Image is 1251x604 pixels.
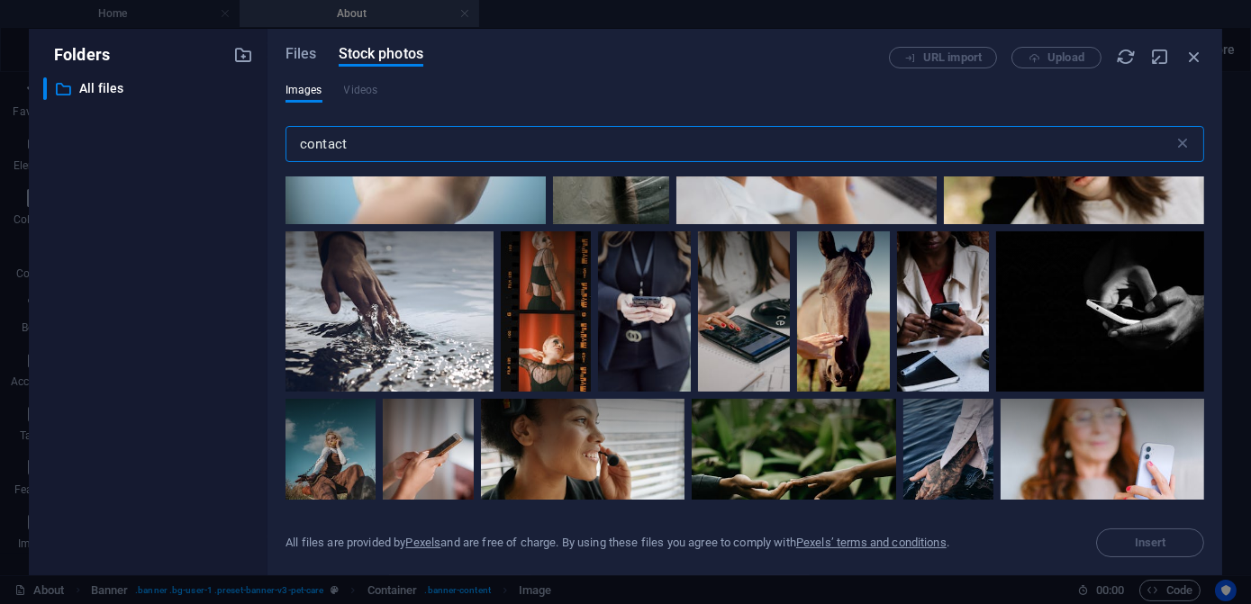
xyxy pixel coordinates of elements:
i: Minimize [1150,47,1170,67]
i: Close [1184,47,1204,67]
span: Files [286,43,317,65]
div: All files are provided by and are free of charge. By using these files you agree to comply with . [286,535,949,551]
p: All files [79,78,220,99]
i: Reload [1116,47,1136,67]
p: Folders [43,43,110,67]
i: Create new folder [233,45,253,65]
span: Images [286,79,322,101]
a: Pexels’ terms and conditions [796,536,947,549]
span: This file type is not supported by this element [344,79,378,101]
a: Pexels [405,536,440,549]
input: Search [286,126,1174,162]
span: Stock photos [339,43,423,65]
div: ​ [43,77,47,100]
span: Select a file first [1096,528,1204,557]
